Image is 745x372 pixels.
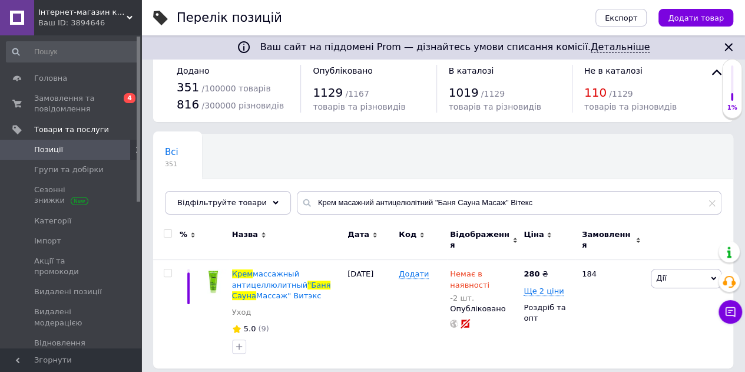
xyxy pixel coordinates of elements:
[165,147,178,157] span: Всі
[718,300,742,324] button: Чат з покупцем
[201,84,270,93] span: / 100000 товарів
[200,269,226,295] img: Крем массажный антицеллюлитный "Баня Сауна Массаж" Витэкс
[721,40,736,54] svg: Закрити
[258,324,269,333] span: (9)
[449,66,494,75] span: В каталозі
[584,66,643,75] span: Не в каталозі
[656,274,666,282] span: Дії
[201,101,284,110] span: / 300000 різновидів
[34,124,109,135] span: Товари та послуги
[244,324,256,333] span: 5.0
[34,164,104,175] span: Групи та добірки
[524,269,548,279] div: ₴
[584,85,607,100] span: 110
[38,18,141,28] div: Ваш ID: 3894646
[38,7,127,18] span: Інтернет-магазин косметики "Lushlume"
[34,144,63,155] span: Позиції
[524,287,564,296] span: Ще 2 ціни
[449,102,541,111] span: товарів та різновидів
[165,160,178,169] span: 351
[450,229,509,251] span: Відображення
[124,93,135,103] span: 4
[232,269,307,289] span: массажный антицеллюлитный
[177,97,199,111] span: 816
[609,89,633,98] span: / 1129
[232,291,256,300] span: Сауна
[605,14,638,22] span: Експорт
[34,287,102,297] span: Видалені позиції
[313,102,405,111] span: товарів та різновидів
[34,236,61,246] span: Імпорт
[668,14,724,22] span: Додати товар
[232,269,253,278] span: Крем
[313,85,343,100] span: 1129
[658,9,733,27] button: Додати товар
[584,102,677,111] span: товарів та різновидів
[345,260,396,368] div: [DATE]
[347,229,369,240] span: Дата
[450,269,489,292] span: Немає в наявності
[177,80,199,94] span: 351
[524,269,539,278] b: 280
[307,281,330,289] span: "Баня
[345,89,369,98] span: / 1167
[595,9,647,27] button: Експорт
[34,93,109,114] span: Замовлення та повідомлення
[256,291,321,300] span: Массаж" Витэкс
[313,66,373,75] span: Опубліковано
[260,41,650,53] span: Ваш сайт на піддомені Prom — дізнайтесь умови списання комісії.
[177,12,282,24] div: Перелік позицій
[591,41,650,53] a: Детальніше
[34,216,71,226] span: Категорії
[177,198,267,207] span: Відфільтруйте товари
[481,89,505,98] span: / 1129
[6,41,139,62] input: Пошук
[297,191,721,215] input: Пошук по назві позиції, артикулу і пошуковим запитам
[723,104,741,112] div: 1%
[450,294,518,302] div: -2 шт.
[34,338,109,359] span: Відновлення позицій
[575,260,648,368] div: 184
[34,256,109,277] span: Акції та промокоди
[34,73,67,84] span: Головна
[524,302,572,324] div: Роздріб та опт
[399,269,429,279] span: Додати
[232,307,251,318] a: Уход
[34,185,109,206] span: Сезонні знижки
[399,229,416,240] span: Код
[449,85,479,100] span: 1019
[34,307,109,328] span: Видалені модерацією
[180,229,187,240] span: %
[582,229,633,251] span: Замовлення
[232,229,258,240] span: Назва
[232,269,331,299] a: Креммассажный антицеллюлитный"БаняСаунаМассаж" Витэкс
[450,304,518,314] div: Опубліковано
[524,229,544,240] span: Ціна
[177,66,209,75] span: Додано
